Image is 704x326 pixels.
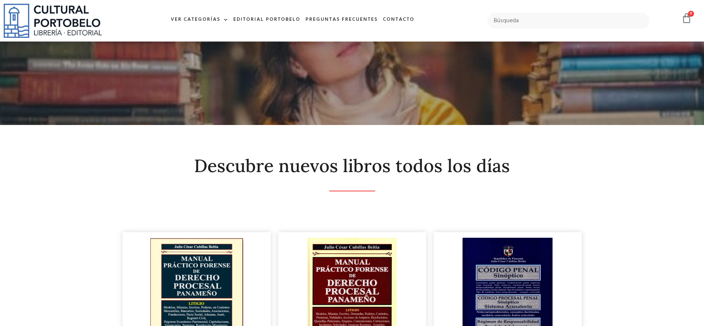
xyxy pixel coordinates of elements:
span: 0 [688,11,694,17]
a: Editorial Portobelo [231,12,303,28]
input: Búsqueda [487,13,650,29]
h2: Descubre nuevos libros todos los días [123,156,582,176]
a: Preguntas frecuentes [303,12,380,28]
a: Ver Categorías [168,12,231,28]
a: Contacto [380,12,417,28]
a: 0 [681,13,692,24]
